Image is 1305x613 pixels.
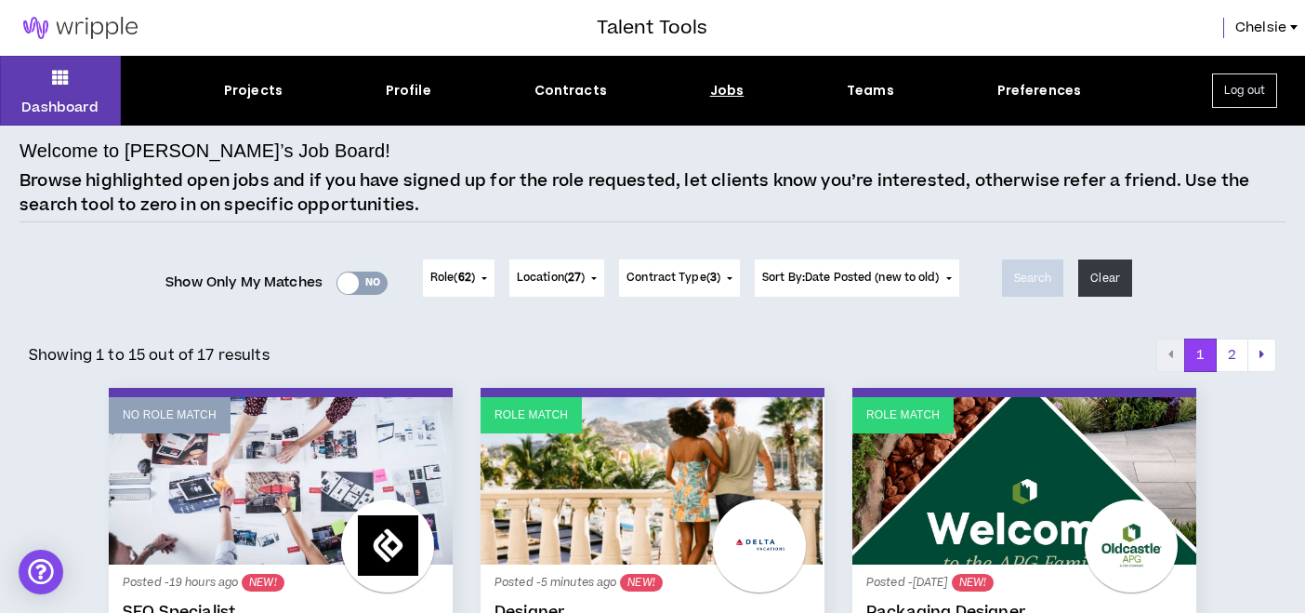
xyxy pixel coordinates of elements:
a: Role Match [852,397,1196,565]
sup: NEW! [242,574,283,592]
div: Profile [386,81,431,100]
h3: Talent Tools [597,14,707,42]
span: 3 [710,270,717,286]
button: Search [1002,260,1064,297]
p: Showing 1 to 15 out of 17 results [29,344,270,366]
p: Dashboard [21,98,99,117]
span: 62 [458,270,471,286]
div: Preferences [997,81,1082,100]
div: Open Intercom Messenger [19,550,63,594]
a: No Role Match [109,397,453,565]
a: Role Match [481,397,824,565]
p: No Role Match [123,406,217,424]
p: Posted - [DATE] [866,574,1182,592]
sup: NEW! [952,574,994,592]
div: Contracts [534,81,607,100]
p: Posted - 5 minutes ago [494,574,811,592]
div: Teams [847,81,894,100]
span: 27 [568,270,581,286]
button: Clear [1078,260,1132,297]
span: Chelsie [1235,18,1286,38]
p: Browse highlighted open jobs and if you have signed up for the role requested, let clients know y... [20,169,1285,217]
button: 1 [1184,339,1217,372]
span: Show Only My Matches [165,269,323,297]
span: Location ( ) [517,270,585,287]
button: Location(27) [509,260,604,297]
span: Role ( ) [430,270,475,287]
p: Role Match [866,406,940,424]
div: Projects [224,81,283,100]
button: 2 [1216,339,1248,372]
span: Sort By: Date Posted (new to old) [762,270,940,286]
p: Role Match [494,406,568,424]
button: Role(62) [423,260,494,297]
nav: pagination [1156,339,1276,372]
h4: Welcome to [PERSON_NAME]’s Job Board! [20,137,390,165]
button: Contract Type(3) [619,260,740,297]
sup: NEW! [620,574,662,592]
button: Log out [1212,73,1277,108]
button: Sort By:Date Posted (new to old) [755,260,959,297]
span: Contract Type ( ) [626,270,720,287]
p: Posted - 19 hours ago [123,574,439,592]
